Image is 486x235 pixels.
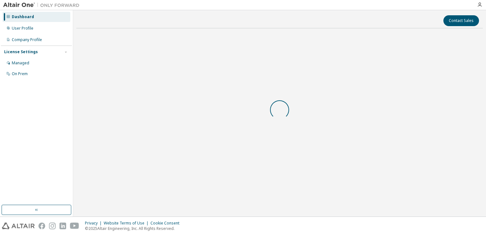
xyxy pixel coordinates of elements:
[85,221,104,226] div: Privacy
[2,223,35,229] img: altair_logo.svg
[85,226,183,231] p: © 2025 Altair Engineering, Inc. All Rights Reserved.
[38,223,45,229] img: facebook.svg
[49,223,56,229] img: instagram.svg
[12,71,28,76] div: On Prem
[3,2,83,8] img: Altair One
[150,221,183,226] div: Cookie Consent
[443,15,479,26] button: Contact Sales
[4,49,38,54] div: License Settings
[70,223,79,229] img: youtube.svg
[12,37,42,42] div: Company Profile
[12,26,33,31] div: User Profile
[59,223,66,229] img: linkedin.svg
[12,14,34,19] div: Dashboard
[12,61,29,66] div: Managed
[104,221,150,226] div: Website Terms of Use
